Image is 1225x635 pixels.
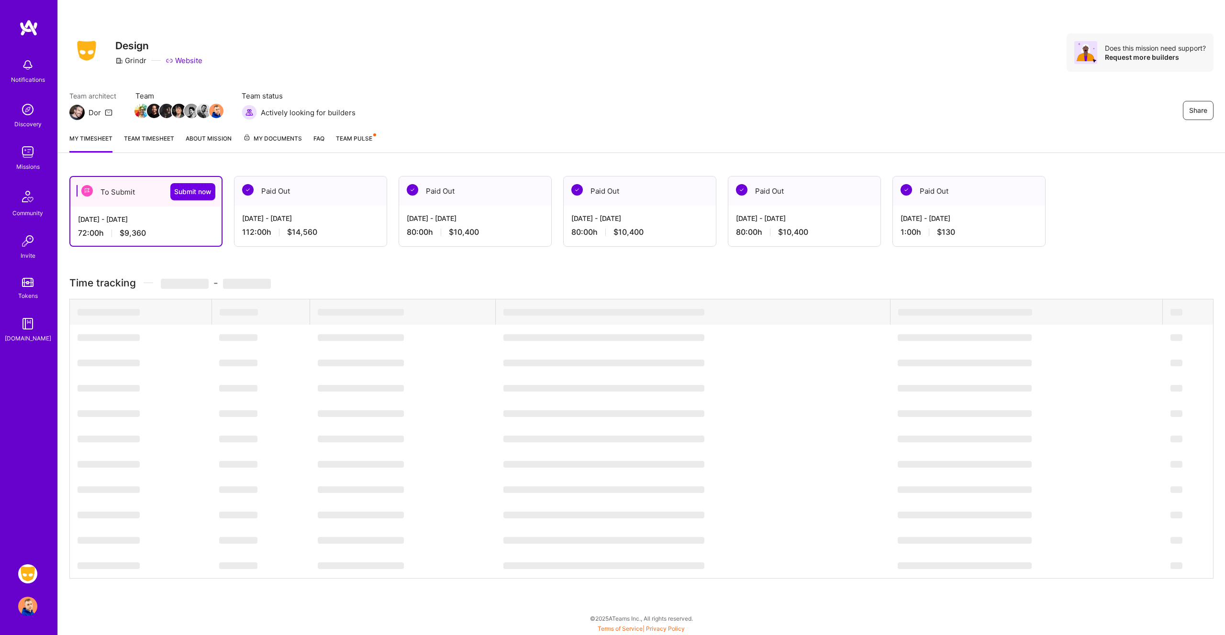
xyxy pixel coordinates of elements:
[78,334,140,341] span: ‌
[22,278,33,287] img: tokens
[613,227,644,237] span: $10,400
[16,597,40,616] a: User Avatar
[18,142,37,162] img: teamwork
[243,133,302,144] span: My Documents
[937,227,955,237] span: $130
[69,277,1214,289] h3: Time tracking
[503,436,704,442] span: ‌
[893,176,1045,206] div: Paid Out
[21,251,35,261] div: Invite
[18,314,37,333] img: guide book
[898,385,1032,392] span: ‌
[1105,53,1206,62] div: Request more builders
[243,133,302,153] a: My Documents
[449,227,479,237] span: $10,400
[242,184,254,196] img: Paid Out
[159,104,174,118] img: Team Member Avatar
[219,410,257,417] span: ‌
[898,436,1032,442] span: ‌
[78,385,140,392] span: ‌
[16,564,40,583] a: Grindr: Design
[186,133,232,153] a: About Mission
[898,562,1032,569] span: ‌
[166,55,202,66] a: Website
[407,227,544,237] div: 80:00 h
[318,461,404,468] span: ‌
[219,334,257,341] span: ‌
[571,213,708,223] div: [DATE] - [DATE]
[173,103,185,119] a: Team Member Avatar
[78,436,140,442] span: ‌
[898,512,1032,518] span: ‌
[901,227,1037,237] div: 1:00 h
[223,279,271,289] span: ‌
[646,625,685,632] a: Privacy Policy
[135,103,148,119] a: Team Member Avatar
[242,227,379,237] div: 112:00 h
[11,75,45,85] div: Notifications
[503,512,704,518] span: ‌
[18,100,37,119] img: discovery
[115,55,146,66] div: Grindr
[571,227,708,237] div: 80:00 h
[135,91,223,101] span: Team
[219,436,257,442] span: ‌
[184,104,199,118] img: Team Member Avatar
[736,184,747,196] img: Paid Out
[318,334,404,341] span: ‌
[898,360,1032,366] span: ‌
[148,103,160,119] a: Team Member Avatar
[210,103,223,119] a: Team Member Avatar
[78,214,214,224] div: [DATE] - [DATE]
[778,227,808,237] span: $10,400
[503,410,704,417] span: ‌
[318,436,404,442] span: ‌
[1170,309,1182,316] span: ‌
[503,334,704,341] span: ‌
[219,486,257,493] span: ‌
[503,461,704,468] span: ‌
[134,104,149,118] img: Team Member Avatar
[81,185,93,197] img: To Submit
[219,360,257,366] span: ‌
[564,176,716,206] div: Paid Out
[503,360,704,366] span: ‌
[78,537,140,544] span: ‌
[898,461,1032,468] span: ‌
[1170,410,1182,417] span: ‌
[78,512,140,518] span: ‌
[219,537,257,544] span: ‌
[336,133,375,153] a: Team Pulse
[407,213,544,223] div: [DATE] - [DATE]
[69,38,104,64] img: Company Logo
[78,461,140,468] span: ‌
[14,119,42,129] div: Discovery
[161,277,271,289] span: -
[219,512,257,518] span: ‌
[18,564,37,583] img: Grindr: Design
[318,309,404,316] span: ‌
[318,562,404,569] span: ‌
[78,309,140,316] span: ‌
[209,104,223,118] img: Team Member Avatar
[1189,106,1207,115] span: Share
[1170,461,1182,468] span: ‌
[78,410,140,417] span: ‌
[219,385,257,392] span: ‌
[105,109,112,116] i: icon Mail
[1170,385,1182,392] span: ‌
[503,486,704,493] span: ‌
[1170,537,1182,544] span: ‌
[318,486,404,493] span: ‌
[503,309,704,316] span: ‌
[1170,562,1182,569] span: ‌
[19,19,38,36] img: logo
[18,597,37,616] img: User Avatar
[160,103,173,119] a: Team Member Avatar
[503,385,704,392] span: ‌
[898,309,1032,316] span: ‌
[318,537,404,544] span: ‌
[220,309,258,316] span: ‌
[261,108,356,118] span: Actively looking for builders
[115,40,202,52] h3: Design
